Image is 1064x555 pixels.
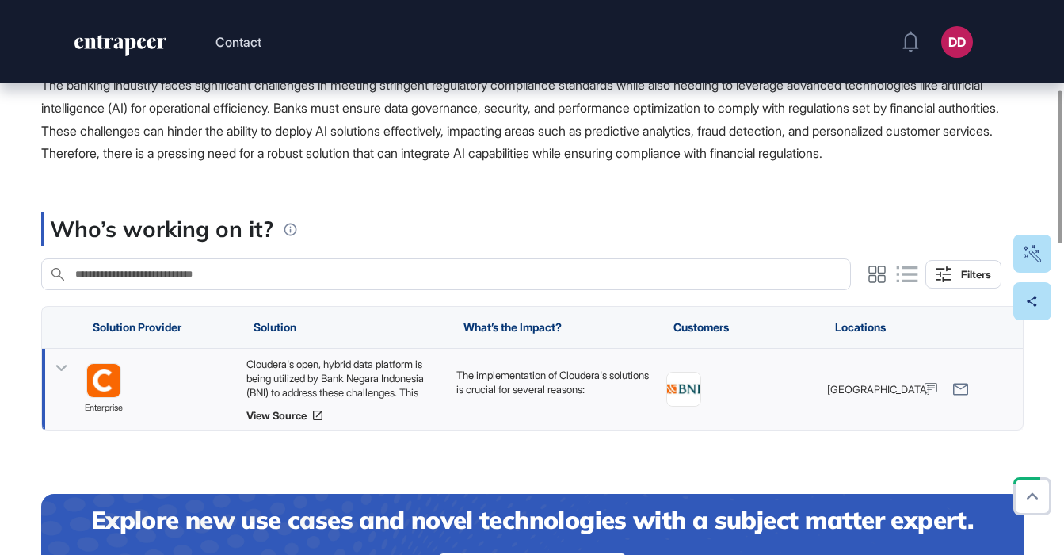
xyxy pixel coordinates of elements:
span: Solution Provider [93,321,181,334]
div: Filters [961,268,991,281]
button: Contact [215,32,261,52]
span: Locations [835,321,886,334]
a: image [86,363,121,398]
span: Customers [673,321,729,334]
a: entrapeer-logo [73,35,168,62]
span: [GEOGRAPHIC_DATA] [827,382,930,396]
h4: Explore new use cases and novel technologies with a subject matter expert. [91,503,973,537]
button: Filters [925,260,1001,289]
span: enterprise [85,401,123,415]
li: : Ensures adherence to Indonesia's financial regulations, which is vital for operational legitimacy. [471,410,650,468]
span: Solution [254,321,296,334]
span: What’s the Impact? [463,321,562,334]
strong: Regulatory Compliance [471,411,583,423]
p: Who’s working on it? [50,212,273,246]
a: View Source [246,409,440,422]
button: DD [941,26,973,58]
img: image [87,364,120,397]
p: The implementation of Cloudera's solutions is crucial for several reasons: [456,368,650,396]
img: image [666,373,700,406]
div: Cloudera's open, hybrid data platform is being utilized by Bank Negara Indonesia (BNI) to address... [246,357,440,400]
